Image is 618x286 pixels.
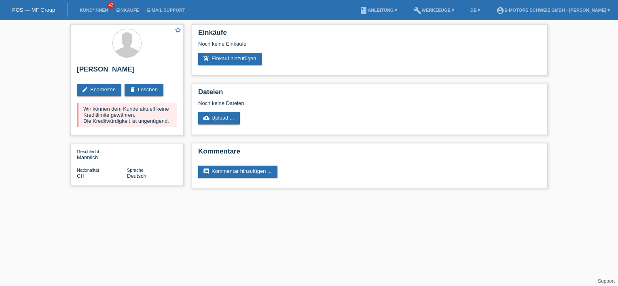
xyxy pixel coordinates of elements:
[492,8,614,13] a: account_circleE-Motors Schweiz GmbH - [PERSON_NAME] ▾
[198,100,445,106] div: Noch keine Dateien
[77,149,99,154] span: Geschlecht
[198,53,262,65] a: add_shopping_cartEinkauf hinzufügen
[77,148,127,160] div: Männlich
[82,86,88,93] i: edit
[203,115,210,121] i: cloud_upload
[112,8,143,13] a: Einkäufe
[360,6,368,15] i: book
[127,168,144,172] span: Sprache
[198,88,541,100] h2: Dateien
[77,84,121,96] a: editBearbeiten
[466,8,484,13] a: DE ▾
[77,173,85,179] span: Schweiz
[127,173,146,179] span: Deutsch
[598,278,615,284] a: Support
[129,86,136,93] i: delete
[356,8,401,13] a: bookAnleitung ▾
[198,41,541,53] div: Noch keine Einkäufe
[76,8,112,13] a: Kund*innen
[203,168,210,175] i: comment
[125,84,163,96] a: deleteLöschen
[198,112,240,124] a: cloud_uploadUpload ...
[203,55,210,62] i: add_shopping_cart
[77,65,177,78] h2: [PERSON_NAME]
[77,103,177,127] div: Wir können dem Kunde aktuell keine Kreditlimite gewähren. Die Kreditwürdigkeit ist ungenügend.
[413,6,421,15] i: build
[174,26,182,34] i: star_border
[77,168,99,172] span: Nationalität
[174,26,182,35] a: star_border
[198,147,541,160] h2: Kommentare
[12,7,55,13] a: POS — MF Group
[496,6,504,15] i: account_circle
[143,8,189,13] a: E-Mail Support
[198,29,541,41] h2: Einkäufe
[198,166,277,178] a: commentKommentar hinzufügen ...
[107,2,114,9] span: 42
[409,8,458,13] a: buildWerkzeuge ▾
